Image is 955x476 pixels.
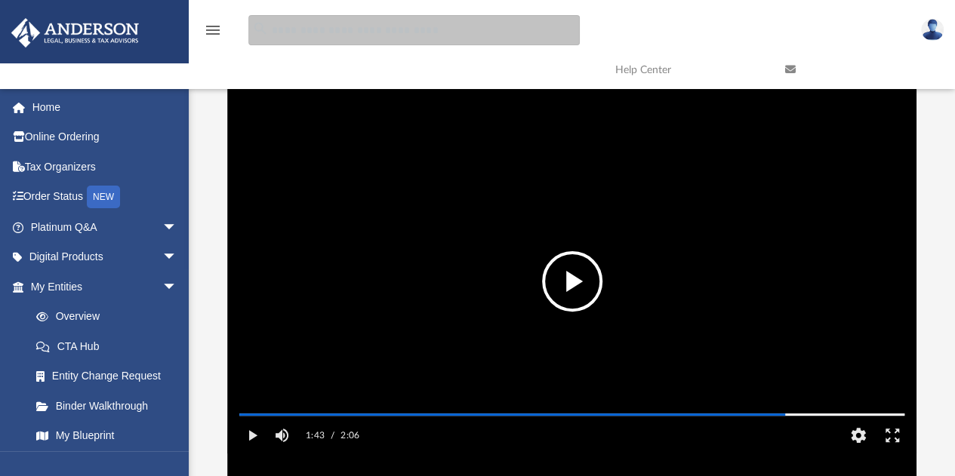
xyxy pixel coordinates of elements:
[204,29,222,39] a: menu
[306,420,325,450] label: 1:43
[87,186,120,208] div: NEW
[21,421,193,451] a: My Blueprint
[11,152,200,182] a: Tax Organizers
[604,40,774,100] a: Help Center
[162,242,193,273] span: arrow_drop_down
[11,242,200,272] a: Digital Productsarrow_drop_down
[921,19,944,41] img: User Pic
[340,420,359,450] label: 2:06
[227,87,917,476] div: File preview
[269,420,296,450] button: Mute
[11,182,200,213] a: Order StatusNEW
[204,21,222,39] i: menu
[252,20,269,37] i: search
[21,361,200,392] a: Entity Change Request
[11,92,200,122] a: Home
[227,408,916,420] div: Media Slider
[11,272,200,302] a: My Entitiesarrow_drop_down
[21,302,200,332] a: Overview
[162,212,193,243] span: arrow_drop_down
[21,331,200,361] a: CTA Hub
[235,420,269,450] button: Play
[11,212,200,242] a: Platinum Q&Aarrow_drop_down
[21,391,200,421] a: Binder Walkthrough
[7,18,143,48] img: Anderson Advisors Platinum Portal
[11,122,200,152] a: Online Ordering
[162,272,193,302] span: arrow_drop_down
[331,420,334,450] span: /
